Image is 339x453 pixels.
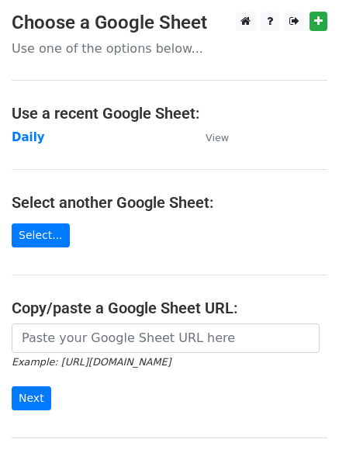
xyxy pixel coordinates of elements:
[190,130,229,144] a: View
[12,386,51,410] input: Next
[12,223,70,247] a: Select...
[12,40,327,57] p: Use one of the options below...
[206,132,229,144] small: View
[12,104,327,123] h4: Use a recent Google Sheet:
[12,299,327,317] h4: Copy/paste a Google Sheet URL:
[12,323,320,353] input: Paste your Google Sheet URL here
[12,193,327,212] h4: Select another Google Sheet:
[12,12,327,34] h3: Choose a Google Sheet
[12,130,45,144] a: Daily
[12,356,171,368] small: Example: [URL][DOMAIN_NAME]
